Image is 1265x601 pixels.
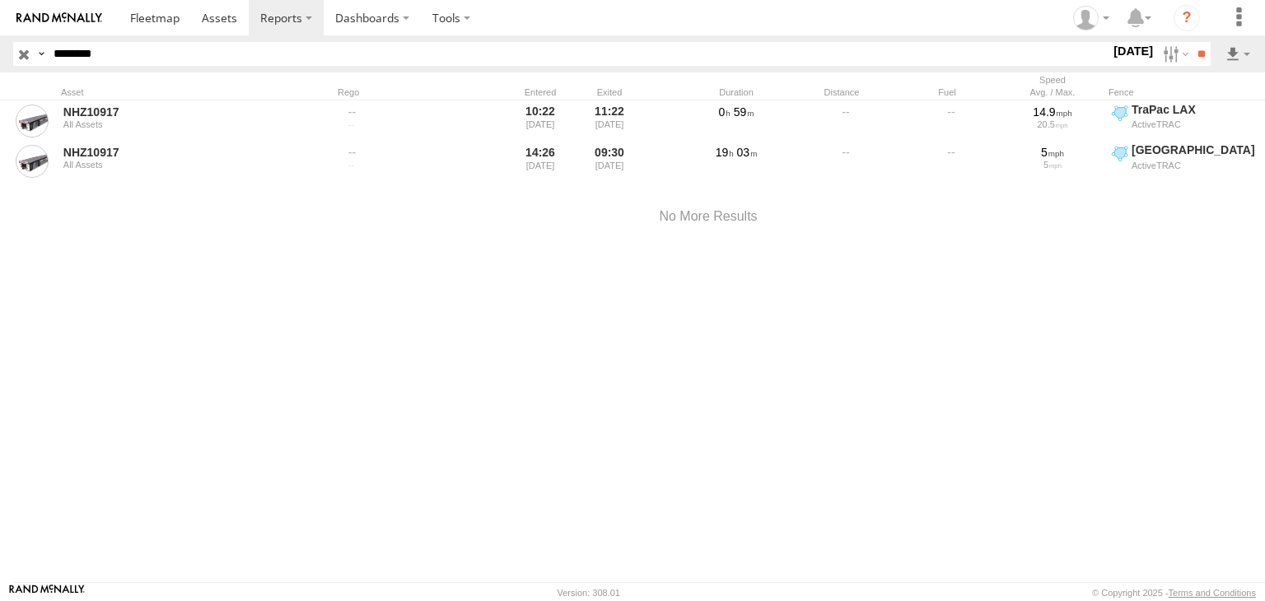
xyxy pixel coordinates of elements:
[338,86,502,98] div: Rego
[898,86,997,98] div: Fuel
[1006,145,1099,160] div: 5
[9,585,85,601] a: Visit our Website
[716,146,734,159] span: 19
[578,86,641,98] div: Exited
[719,105,731,119] span: 0
[1006,119,1099,129] div: 20.5
[509,102,572,140] div: 10:22 [DATE]
[1092,588,1256,598] div: © Copyright 2025 -
[1006,105,1099,119] div: 14.9
[558,588,620,598] div: Version: 308.01
[1006,160,1099,170] div: 5
[1067,6,1115,30] div: Zulema McIntosch
[578,142,641,180] div: 09:30 [DATE]
[737,146,758,159] span: 03
[35,42,48,66] label: Search Query
[687,86,786,98] div: Duration
[63,119,289,129] div: All Assets
[16,12,102,24] img: rand-logo.svg
[734,105,754,119] span: 59
[509,86,572,98] div: Entered
[1156,42,1192,66] label: Search Filter Options
[578,102,641,140] div: 11:22 [DATE]
[792,86,891,98] div: Distance
[1224,42,1252,66] label: Export results as...
[63,105,289,119] a: NHZ10917
[509,142,572,180] div: 14:26 [DATE]
[63,145,289,160] a: NHZ10917
[61,86,292,98] div: Asset
[63,160,289,170] div: All Assets
[1174,5,1200,31] i: ?
[1110,42,1156,60] label: [DATE]
[1169,588,1256,598] a: Terms and Conditions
